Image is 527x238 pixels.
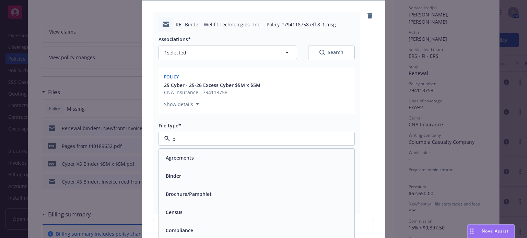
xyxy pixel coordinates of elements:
[159,122,181,129] span: File type*
[166,172,181,179] button: Binder
[166,154,194,161] button: Agreements
[166,190,212,198] button: Brochure/Pamphlet
[467,224,515,238] button: Nova Assist
[482,228,509,234] span: Nova Assist
[170,135,341,142] input: Filter by keyword
[468,225,476,238] div: Drag to move
[161,100,202,108] button: Show details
